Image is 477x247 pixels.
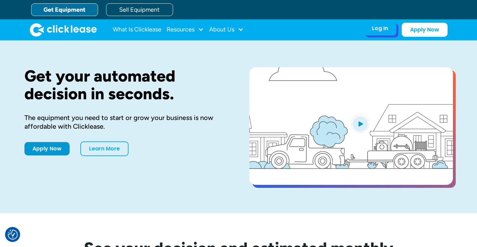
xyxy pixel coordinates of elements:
[8,230,18,240] img: Revisit consent button
[24,113,228,131] div: The equipment you need to start or grow your business is now affordable with Clicklease.
[402,23,448,37] a: Apply Now
[30,23,97,36] img: Clicklease logo
[30,23,97,36] a: home
[249,67,453,185] a: open lightbox
[24,142,70,155] a: Apply Now
[80,141,129,156] a: Learn More
[24,67,228,103] h1: Get your automated decision in seconds.
[351,114,369,133] img: Blue play button logo on a light blue circular background
[372,25,388,32] div: Log In
[167,23,204,36] div: Resources
[31,3,98,16] a: Get Equipment
[113,23,161,36] a: What Is Clicklease
[8,230,18,240] button: Consent Preferences
[106,3,173,16] a: Sell Equipment
[209,23,244,36] div: About Us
